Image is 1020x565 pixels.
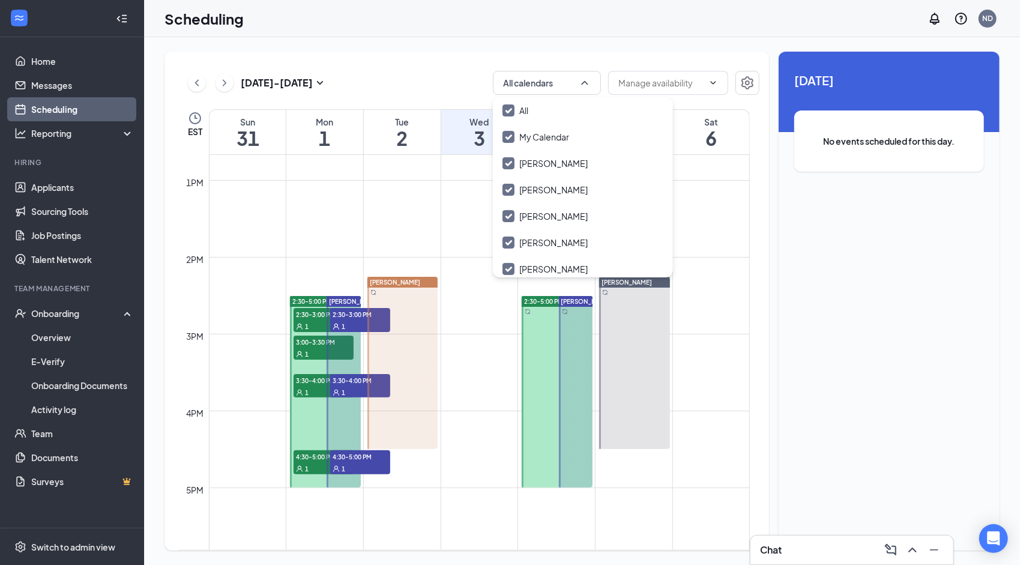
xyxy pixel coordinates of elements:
[292,297,331,306] span: 2:30-5:00 PM
[31,373,134,397] a: Onboarding Documents
[364,110,441,154] a: September 2, 2025
[760,543,782,557] h3: Chat
[294,308,354,320] span: 2:30-3:00 PM
[184,330,207,343] div: 3pm
[188,74,206,92] button: ChevronLeft
[305,350,309,358] span: 1
[441,128,518,148] h1: 3
[14,307,26,319] svg: UserCheck
[219,76,231,90] svg: ChevronRight
[618,76,704,89] input: Manage availability
[313,76,327,90] svg: SmallChevronDown
[441,110,518,154] a: September 3, 2025
[31,325,134,349] a: Overview
[579,77,591,89] svg: ChevronUp
[364,116,441,128] div: Tue
[525,309,531,315] svg: Sync
[333,465,340,473] svg: User
[493,71,601,95] button: All calendarsChevronUp
[31,247,134,271] a: Talent Network
[14,127,26,139] svg: Analysis
[31,175,134,199] a: Applicants
[14,283,131,294] div: Team Management
[364,128,441,148] h1: 2
[31,199,134,223] a: Sourcing Tools
[818,134,960,148] span: No events scheduled for this day.
[881,540,901,560] button: ComposeMessage
[296,389,303,396] svg: User
[216,74,234,92] button: ChevronRight
[294,336,354,348] span: 3:00-3:30 PM
[602,289,608,295] svg: Sync
[329,298,379,305] span: [PERSON_NAME]
[184,406,207,420] div: 4pm
[241,76,313,89] h3: [DATE] - [DATE]
[979,524,1008,553] div: Open Intercom Messenger
[210,116,286,128] div: Sun
[925,540,944,560] button: Minimize
[31,223,134,247] a: Job Postings
[296,465,303,473] svg: User
[210,110,286,154] a: August 31, 2025
[31,73,134,97] a: Messages
[740,76,755,90] svg: Settings
[31,349,134,373] a: E-Verify
[305,322,309,331] span: 1
[928,11,942,26] svg: Notifications
[296,351,303,358] svg: User
[884,543,898,557] svg: ComposeMessage
[333,389,340,396] svg: User
[286,116,363,128] div: Mon
[982,13,993,23] div: ND
[954,11,968,26] svg: QuestionInfo
[370,279,420,286] span: [PERSON_NAME]
[286,128,363,148] h1: 1
[31,541,115,553] div: Switch to admin view
[708,78,718,88] svg: ChevronDown
[188,111,202,125] svg: Clock
[31,446,134,470] a: Documents
[441,116,518,128] div: Wed
[116,13,128,25] svg: Collapse
[330,308,390,320] span: 2:30-3:00 PM
[305,465,309,473] span: 1
[294,374,354,386] span: 3:30-4:00 PM
[188,125,202,137] span: EST
[305,388,309,397] span: 1
[370,289,376,295] svg: Sync
[294,450,354,462] span: 4:30-5:00 PM
[735,71,759,95] button: Settings
[673,128,749,148] h1: 6
[31,470,134,494] a: SurveysCrown
[31,421,134,446] a: Team
[562,309,568,315] svg: Sync
[164,8,244,29] h1: Scheduling
[210,128,286,148] h1: 31
[673,110,749,154] a: September 6, 2025
[333,323,340,330] svg: User
[794,71,984,89] span: [DATE]
[184,483,207,497] div: 5pm
[524,297,563,306] span: 2:30-5:00 PM
[14,157,131,168] div: Hiring
[330,450,390,462] span: 4:30-5:00 PM
[31,97,134,121] a: Scheduling
[342,388,345,397] span: 1
[191,76,203,90] svg: ChevronLeft
[342,322,345,331] span: 1
[31,397,134,421] a: Activity log
[903,540,922,560] button: ChevronUp
[31,127,134,139] div: Reporting
[31,49,134,73] a: Home
[14,541,26,553] svg: Settings
[927,543,941,557] svg: Minimize
[286,110,363,154] a: September 1, 2025
[673,116,749,128] div: Sat
[561,298,612,305] span: [PERSON_NAME]
[184,176,207,189] div: 1pm
[905,543,920,557] svg: ChevronUp
[13,12,25,24] svg: WorkstreamLogo
[184,253,207,266] div: 2pm
[31,307,124,319] div: Onboarding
